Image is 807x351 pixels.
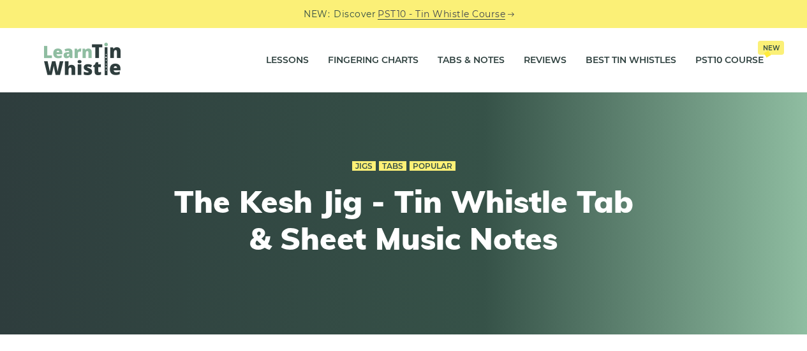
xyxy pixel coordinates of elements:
a: Popular [410,161,455,171]
a: Best Tin Whistles [586,45,676,76]
a: Tabs [379,161,406,171]
img: LearnTinWhistle.com [44,43,121,75]
a: Lessons [266,45,309,76]
a: Reviews [524,45,566,76]
span: New [758,41,784,55]
a: Jigs [352,161,376,171]
h1: The Kesh Jig - Tin Whistle Tab & Sheet Music Notes [169,183,639,257]
a: PST10 CourseNew [695,45,764,76]
a: Tabs & Notes [438,45,505,76]
a: Fingering Charts [328,45,418,76]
